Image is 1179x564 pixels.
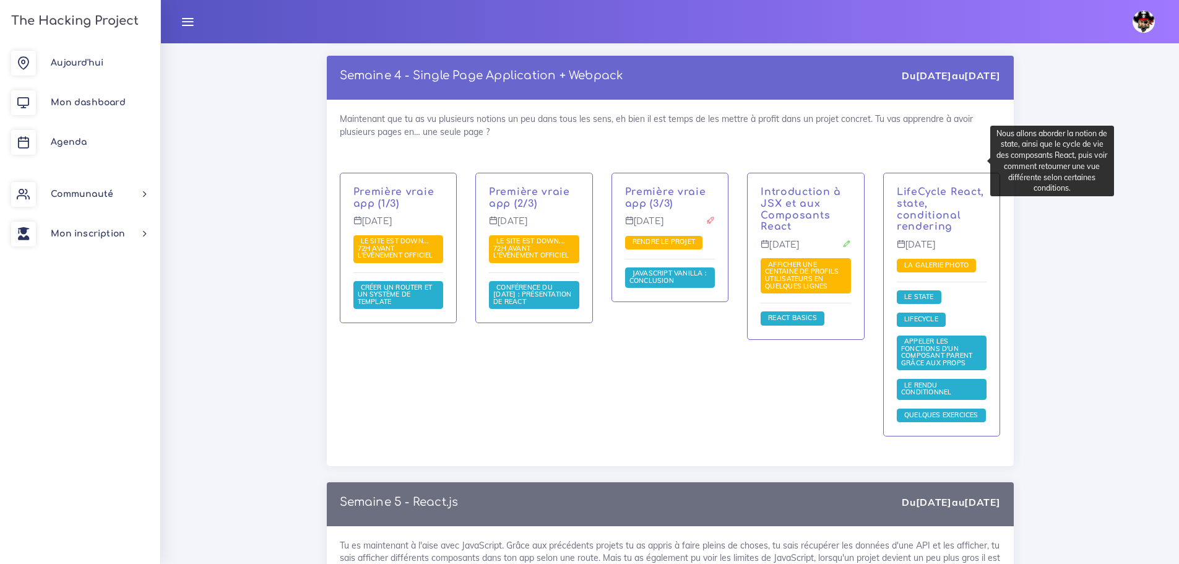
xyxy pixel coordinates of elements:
a: Lifecycle [901,315,941,324]
p: [DATE] [353,216,444,236]
a: Première vraie app (2/3) [489,186,570,209]
a: Le site est down... 72h avant l'évènement officiel [358,237,436,260]
span: Mon inscription [51,229,125,238]
span: Afficher une centaine de profils utilisateurs en quelques lignes [765,260,839,290]
a: Le site est down... 72h avant l'évènement officiel [493,237,572,260]
a: React basics [765,314,820,323]
img: avatar [1133,11,1155,33]
span: Communauté [51,189,113,199]
h3: The Hacking Project [7,14,139,28]
span: Mon dashboard [51,98,126,107]
div: Du au [902,495,1000,510]
a: Créer un router et un système de template [358,283,433,306]
span: Le site est down... 72h avant l'évènement officiel [358,236,436,259]
a: Première vraie app (3/3) [625,186,706,209]
p: [DATE] [625,216,715,236]
a: Conférence du [DATE] : présentation de React [493,283,571,306]
a: Afficher une centaine de profils utilisateurs en quelques lignes [765,261,839,291]
span: Rendre le projet [629,237,698,246]
strong: [DATE] [964,496,1000,508]
a: Introduction à JSX et aux Composants React [761,186,841,232]
span: Agenda [51,137,87,147]
span: React basics [765,313,820,322]
p: [DATE] [489,216,579,236]
span: Aujourd'hui [51,58,103,67]
a: La galerie photo [901,261,972,269]
strong: [DATE] [964,69,1000,82]
p: [DATE] [897,240,987,259]
div: Maintenant que tu as vu plusieurs notions un peu dans tous les sens, eh bien il est temps de les ... [327,100,1014,466]
p: [DATE] [761,240,851,259]
div: Nous allons aborder la notion de state, ainsi que le cycle de vie des composants React, puis voir... [990,126,1114,196]
a: Première vraie app (1/3) [353,186,434,209]
a: LifeCycle React, state, conditional rendering [897,186,984,232]
span: Le site est down... 72h avant l'évènement officiel [493,236,572,259]
a: Semaine 4 - Single Page Application + Webpack [340,69,624,82]
span: Appeler les fonctions d'un composant parent grâce aux props [901,337,972,367]
a: Le state [901,293,937,302]
a: Rendre le projet [629,238,698,246]
div: Du au [902,69,1000,83]
a: JavaScript Vanilla : Conclusion [629,269,707,285]
span: Le state [901,292,937,301]
a: Le rendu conditionnel [901,381,955,397]
strong: [DATE] [916,496,952,508]
a: Semaine 5 - React.js [340,496,459,508]
span: Lifecycle [901,315,941,323]
a: Appeler les fonctions d'un composant parent grâce aux props [901,337,972,368]
a: Quelques exercices [901,410,982,419]
strong: [DATE] [916,69,952,82]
